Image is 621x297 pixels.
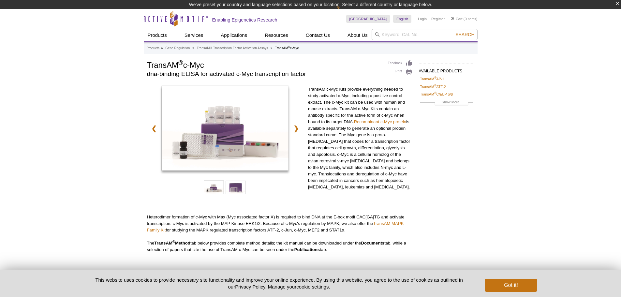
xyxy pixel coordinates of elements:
sup: ® [434,76,436,80]
a: Privacy Policy [235,284,265,290]
a: ❮ [147,121,161,136]
strong: Publications [294,247,320,252]
a: ❯ [289,121,303,136]
a: Contact Us [302,29,334,41]
strong: TransAM Method [154,241,190,245]
a: TransAM®AP-1 [420,76,444,82]
li: TransAM c-Myc [275,46,299,50]
h1: TransAM c-Myc [147,60,381,69]
button: Search [453,32,476,37]
a: Cart [451,17,463,21]
sup: ® [434,92,436,95]
li: (0 items) [451,15,478,23]
img: Your Cart [451,17,454,20]
img: TransAM c-Myc Kit [162,86,288,171]
a: Feedback [388,60,412,67]
sup: ® [288,45,290,48]
p: The tab below provides complete method details; the kit manual can be downloaded under the tab, w... [147,240,412,253]
a: Recombinant c-Myc protein [354,119,407,124]
sup: ® [172,239,175,243]
a: Print [388,68,412,76]
button: cookie settings [296,284,329,290]
p: TransAM c-Myc Kits provide everything needed to study activated c-Myc, including a positive contr... [308,86,412,190]
a: TransAM MAPK Family Kit [147,221,404,232]
a: Services [181,29,207,41]
p: Heterodimer formation of c-Myc with Max (Myc associated factor X) is required to bind DNA at the ... [147,214,412,233]
li: » [161,46,163,50]
h2: AVAILABLE PRODUCTS [419,64,474,75]
li: » [271,46,273,50]
span: Search [455,32,474,37]
input: Keyword, Cat. No. [372,29,478,40]
li: » [192,46,194,50]
a: About Us [344,29,372,41]
button: Got it! [485,279,537,292]
a: TransAM®ATF-2 [420,84,446,90]
a: Products [147,45,159,51]
a: TransAM c-Myc Kit [162,86,288,173]
a: TransAM®C/EBP α/β [420,91,453,97]
img: Change Here [337,5,354,20]
h2: dna-binding ELISA for activated c-Myc transcription factor [147,71,381,77]
li: | [429,15,430,23]
a: Register [431,17,445,21]
a: [GEOGRAPHIC_DATA] [346,15,390,23]
strong: Documents [361,241,384,245]
a: Login [418,17,427,21]
p: This website uses cookies to provide necessary site functionality and improve your online experie... [84,276,474,290]
a: Gene Regulation [165,45,190,51]
sup: ® [178,59,183,66]
a: Products [144,29,171,41]
a: English [393,15,411,23]
a: TransAM® Transcription Factor Activation Assays [197,45,268,51]
sup: ® [434,84,436,87]
a: Applications [217,29,251,41]
a: Resources [261,29,292,41]
a: Show More [420,99,473,107]
h2: Enabling Epigenetics Research [212,17,277,23]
